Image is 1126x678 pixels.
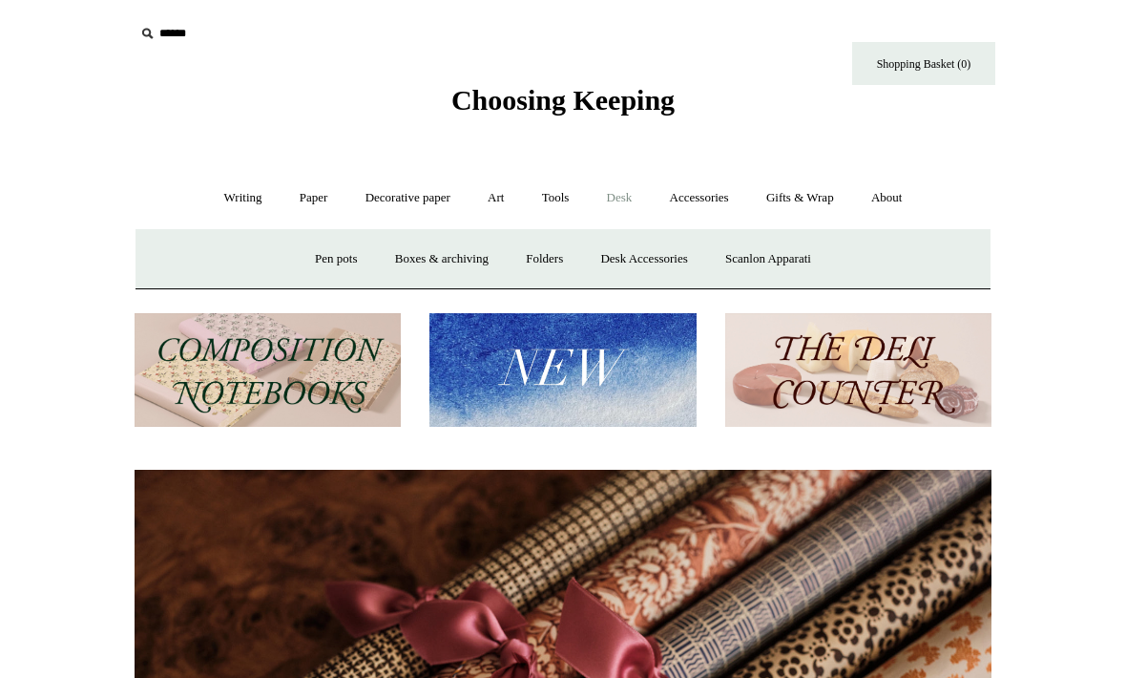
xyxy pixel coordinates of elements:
[451,99,675,113] a: Choosing Keeping
[749,173,851,223] a: Gifts & Wrap
[451,84,675,116] span: Choosing Keeping
[725,313,991,427] img: The Deli Counter
[298,234,374,285] a: Pen pots
[854,173,920,223] a: About
[583,234,704,285] a: Desk Accessories
[708,234,828,285] a: Scanlon Apparati
[135,313,401,427] img: 202302 Composition ledgers.jpg__PID:69722ee6-fa44-49dd-a067-31375e5d54ec
[470,173,521,223] a: Art
[590,173,650,223] a: Desk
[509,234,580,285] a: Folders
[348,173,468,223] a: Decorative paper
[378,234,506,285] a: Boxes & archiving
[852,42,995,85] a: Shopping Basket (0)
[282,173,345,223] a: Paper
[653,173,746,223] a: Accessories
[207,173,280,223] a: Writing
[429,313,696,427] img: New.jpg__PID:f73bdf93-380a-4a35-bcfe-7823039498e1
[525,173,587,223] a: Tools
